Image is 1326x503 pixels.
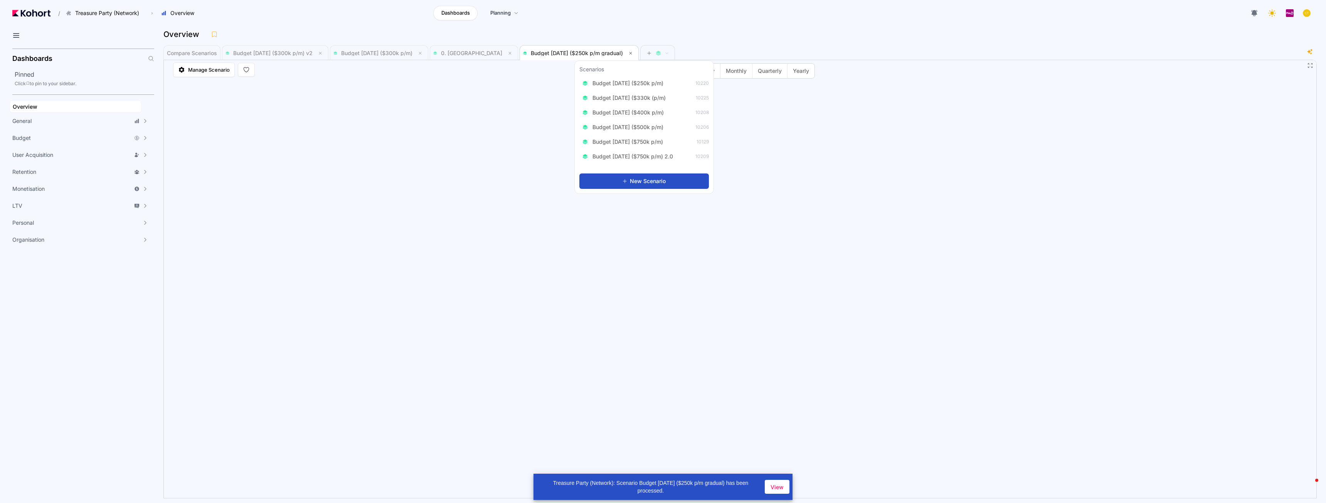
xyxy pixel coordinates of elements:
a: Manage Scenario [173,62,235,77]
button: Budget [DATE] ($500k p/m) [579,121,671,133]
a: Planning [482,6,527,20]
span: Budget [DATE] ($300k p/m) [341,50,412,56]
button: Fullscreen [1307,62,1313,69]
span: Budget [DATE] ($400k p/m) [592,109,664,116]
span: Treasure Party (Network) [75,9,139,17]
button: Budget [DATE] ($330k (p/m) [579,92,673,104]
span: 10129 [697,139,709,145]
button: Monthly [720,64,752,78]
button: View [765,480,789,494]
span: Yearly [793,67,809,75]
span: Organisation [12,236,44,244]
button: Treasure Party (Network) [62,7,147,20]
span: Personal [12,219,34,227]
span: General [12,117,32,125]
span: 10209 [695,153,709,160]
span: / [52,9,60,17]
button: Yearly [787,64,814,78]
span: Manage Scenario [188,66,230,74]
iframe: Intercom live chat [1300,477,1318,495]
h2: Pinned [15,70,154,79]
button: Quarterly [752,64,787,78]
span: Planning [490,9,511,17]
a: Overview [10,101,141,113]
img: logo_PlayQ_20230721100321046856.png [1286,9,1294,17]
button: Overview [157,7,202,20]
span: Budget [DATE] ($500k p/m) [592,123,663,131]
div: Click to pin to your sidebar. [15,81,154,87]
span: User Acquisition [12,151,53,159]
span: Overview [13,103,37,110]
span: Budget [DATE] ($300k p/m) v2 [233,50,313,56]
button: New Scenario [579,173,709,189]
span: Monthly [726,67,747,75]
button: Budget [DATE] ($400k p/m) [579,106,671,119]
span: Budget [12,134,31,142]
span: 10206 [695,124,709,130]
a: Dashboards [433,6,478,20]
div: Treasure Party (Network): Scenario Budget [DATE] ($250k p/m gradual) has been processed. [533,474,765,500]
h2: Dashboards [12,55,52,62]
h3: Scenarios [579,66,604,75]
button: Budget [DATE] ($250k p/m) [579,77,671,89]
span: New Scenario [630,177,666,185]
img: Kohort logo [12,10,50,17]
button: Budget [DATE] ($750k p/m) 2.0 [579,150,681,163]
button: Budget [DATE] ($750k p/m) [579,136,671,148]
span: Budget [DATE] ($750k p/m) 2.0 [592,153,673,160]
span: Overview [170,9,194,17]
span: LTV [12,202,22,210]
span: Compare Scenarios [167,50,217,56]
span: 0. [GEOGRAPHIC_DATA] [441,50,502,56]
span: Budget [DATE] ($250k p/m) [592,79,663,87]
span: Retention [12,168,36,176]
span: › [150,10,155,16]
span: Budget [DATE] ($330k (p/m) [592,94,666,102]
span: Monetisation [12,185,45,193]
span: Dashboards [441,9,470,17]
span: Budget [DATE] ($750k p/m) [592,138,663,146]
span: 10225 [696,95,709,101]
h3: Overview [163,30,204,38]
span: Budget [DATE] ($250k p/m gradual) [531,50,623,56]
span: Quarterly [758,67,782,75]
span: View [771,483,784,491]
span: 10220 [695,80,709,86]
span: 10208 [695,109,709,116]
